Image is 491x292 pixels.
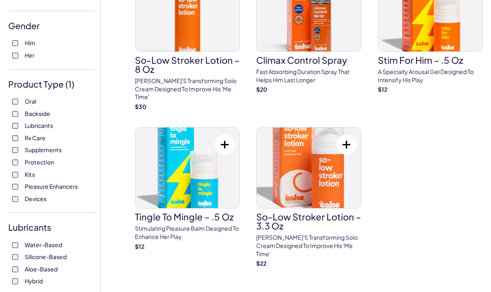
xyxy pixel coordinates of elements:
img: So-Low Stroker Lotion – 3.3 oz [257,127,361,208]
span: Him [25,37,35,48]
p: Fast absorbing duration spray that helps him last longer [256,68,361,84]
input: Water-Based [12,242,18,248]
h3: Stim For Him – .5 oz [378,56,483,65]
span: Her [25,50,35,60]
input: Pleasure Enhancers [12,184,18,190]
input: Protection [12,160,18,165]
span: Pleasure Enhancers [25,181,78,192]
strong: $ 12 [378,86,387,93]
input: Kits [12,172,18,178]
input: Silicone-Based [12,254,18,260]
input: Backside [12,111,18,117]
strong: $ 12 [135,243,144,250]
input: Aloe-Based [12,267,18,272]
input: Supplements [12,147,18,153]
p: [PERSON_NAME]'s transforming solo cream designed to improve his 'me time' [135,77,240,101]
h3: Tingle To Mingle – .5 oz [135,212,240,221]
input: Hybrid [12,278,18,284]
span: Rx Care [25,132,46,143]
p: Stimulating pleasure balm designed to enhance her play [135,225,240,241]
p: A specialty arousal gel designed to intensify his play [378,68,483,84]
span: Silicone-Based [25,251,67,262]
input: Devices [12,196,18,202]
span: Kits [25,169,35,180]
input: Oral [12,99,18,104]
strong: $ 22 [256,260,266,267]
span: Hybrid [25,276,43,286]
span: Supplements [25,144,62,155]
strong: $ 20 [256,86,267,93]
img: Tingle To Mingle – .5 oz [135,127,239,208]
span: Lubricants [25,120,53,131]
a: Tingle To Mingle – .5 ozTingle To Mingle – .5 ozStimulating pleasure balm designed to enhance her... [135,127,240,250]
span: Water-Based [25,239,62,250]
a: So-Low Stroker Lotion – 3.3 ozSo-Low Stroker Lotion – 3.3 oz[PERSON_NAME]'s transforming solo cre... [256,127,361,267]
h3: So-Low Stroker Lotion – 8 oz [135,56,240,74]
span: Aloe-Based [25,264,58,274]
input: Him [12,40,18,46]
span: Protection [25,157,54,167]
strong: $ 30 [135,103,146,110]
input: Rx Care [12,135,18,141]
input: Her [12,53,18,58]
span: Backside [25,108,50,119]
span: Oral [25,96,36,107]
input: Lubricants [12,123,18,129]
h3: So-Low Stroker Lotion – 3.3 oz [256,212,361,230]
h3: Climax Control Spray [256,56,361,65]
span: Devices [25,193,46,204]
p: [PERSON_NAME]'s transforming solo cream designed to improve his 'me time' [256,234,361,258]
